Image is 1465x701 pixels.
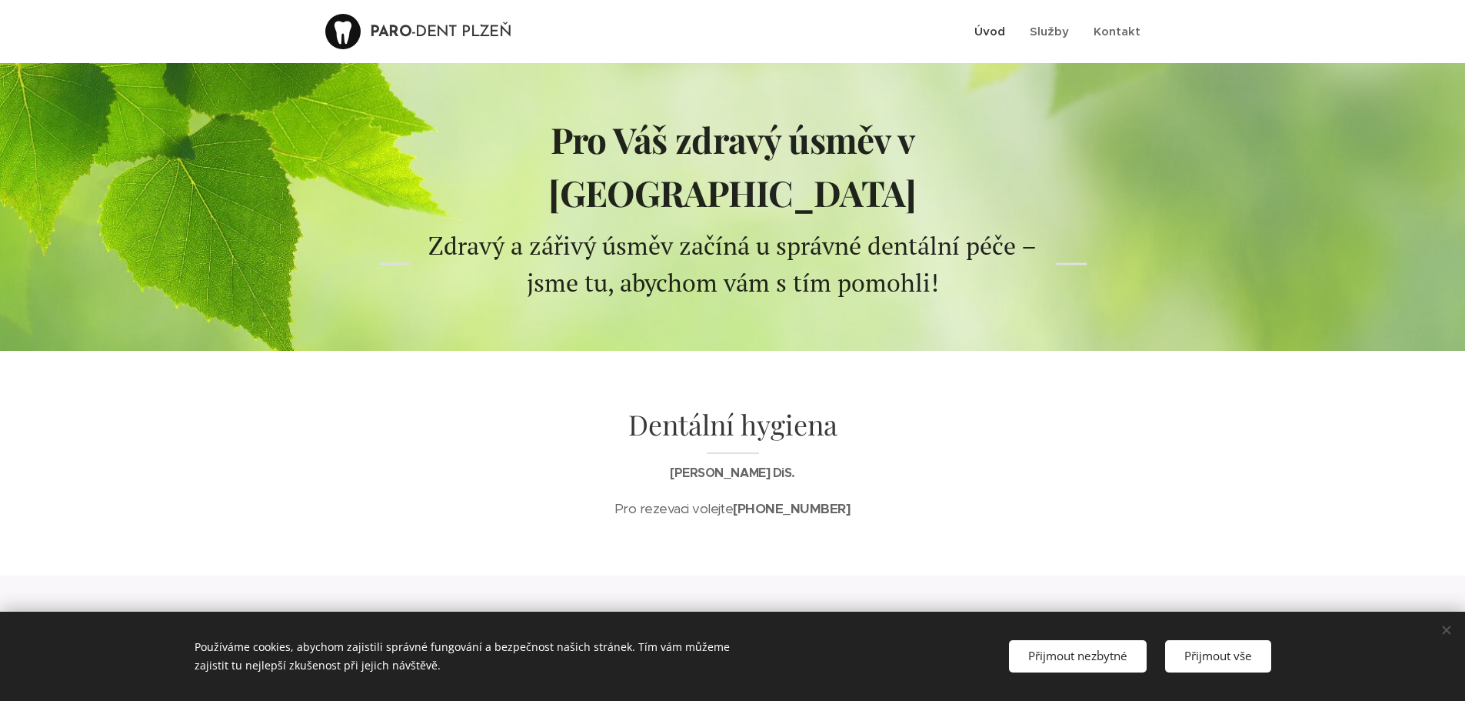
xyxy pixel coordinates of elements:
[1094,24,1140,38] span: Kontakt
[670,465,794,481] strong: [PERSON_NAME] DiS.
[548,115,916,216] strong: Pro Váš zdravý úsměv v [GEOGRAPHIC_DATA]
[425,406,1040,455] h1: Dentální hygiena
[974,24,1005,38] span: Úvod
[1028,648,1127,663] span: Přijmout nezbytné
[1030,24,1069,38] span: Služby
[971,12,1140,51] ul: Menu
[733,500,851,517] strong: [PHONE_NUMBER]
[195,627,787,686] div: Používáme cookies, abychom zajistili správné fungování a bezpečnost našich stránek. Tím vám můžem...
[428,229,1037,299] span: Zdravý a zářivý úsměv začíná u správné dentální péče – jsme tu, abychom vám s tím pomohli!
[1184,648,1252,663] span: Přijmout vše
[425,499,1040,520] p: Pro rezevaci volejte
[1009,640,1147,672] button: Přijmout nezbytné
[1165,640,1271,672] button: Přijmout vše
